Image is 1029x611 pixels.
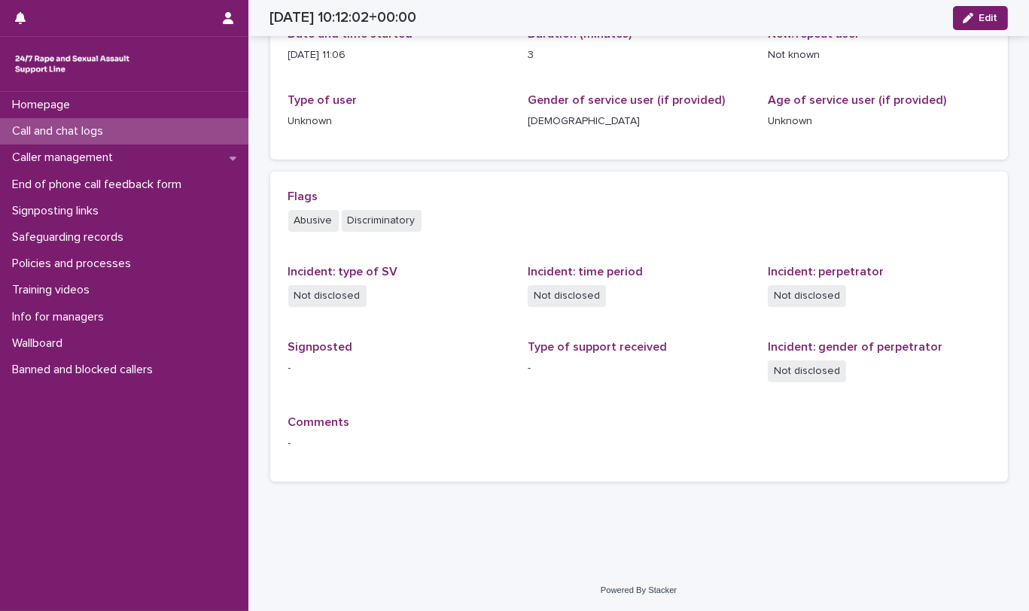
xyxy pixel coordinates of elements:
[768,94,946,106] span: Age of service user (if provided)
[288,94,358,106] span: Type of user
[288,210,339,232] span: Abusive
[288,266,398,278] span: Incident: type of SV
[6,150,125,165] p: Caller management
[6,230,135,245] p: Safeguarding records
[528,360,750,376] p: -
[6,363,165,377] p: Banned and blocked callers
[528,341,667,353] span: Type of support received
[528,94,725,106] span: Gender of service user (if provided)
[6,98,82,112] p: Homepage
[288,416,350,428] span: Comments
[6,204,111,218] p: Signposting links
[288,47,510,63] p: [DATE] 11:06
[768,266,884,278] span: Incident: perpetrator
[768,47,990,63] p: Not known
[768,28,860,40] span: New/repeat user
[528,28,632,40] span: Duration (minutes)
[768,360,846,382] span: Not disclosed
[270,9,417,26] h2: [DATE] 10:12:02+00:00
[288,285,367,307] span: Not disclosed
[768,285,846,307] span: Not disclosed
[6,310,116,324] p: Info for managers
[342,210,422,232] span: Discriminatory
[768,341,942,353] span: Incident: gender of perpetrator
[979,13,998,23] span: Edit
[288,341,353,353] span: Signposted
[288,28,413,40] span: Date and time started
[6,283,102,297] p: Training videos
[528,114,750,129] p: [DEMOGRAPHIC_DATA]
[288,360,510,376] p: -
[6,336,75,351] p: Wallboard
[768,114,990,129] p: Unknown
[6,124,115,138] p: Call and chat logs
[528,47,750,63] p: 3
[12,49,132,79] img: rhQMoQhaT3yELyF149Cw
[953,6,1008,30] button: Edit
[288,114,510,129] p: Unknown
[528,266,643,278] span: Incident: time period
[528,285,606,307] span: Not disclosed
[6,178,193,192] p: End of phone call feedback form
[601,585,677,594] a: Powered By Stacker
[288,436,990,451] p: -
[288,190,318,202] span: Flags
[6,257,143,271] p: Policies and processes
